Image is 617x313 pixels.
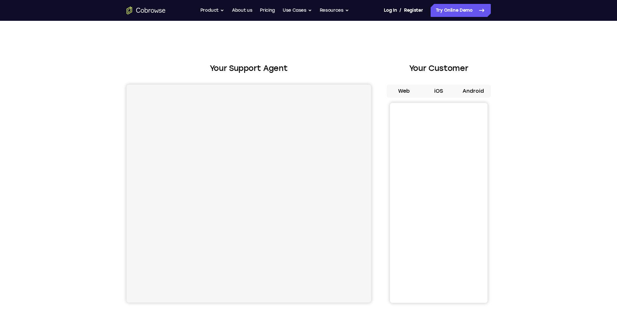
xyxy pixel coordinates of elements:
[384,4,397,17] a: Log In
[399,7,401,14] span: /
[387,85,422,98] button: Web
[127,85,371,303] iframe: Agent
[387,62,491,74] h2: Your Customer
[320,4,349,17] button: Resources
[232,4,252,17] a: About us
[456,85,491,98] button: Android
[260,4,275,17] a: Pricing
[200,4,224,17] button: Product
[431,4,491,17] a: Try Online Demo
[421,85,456,98] button: iOS
[127,62,371,74] h2: Your Support Agent
[127,7,166,14] a: Go to the home page
[404,4,423,17] a: Register
[283,4,312,17] button: Use Cases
